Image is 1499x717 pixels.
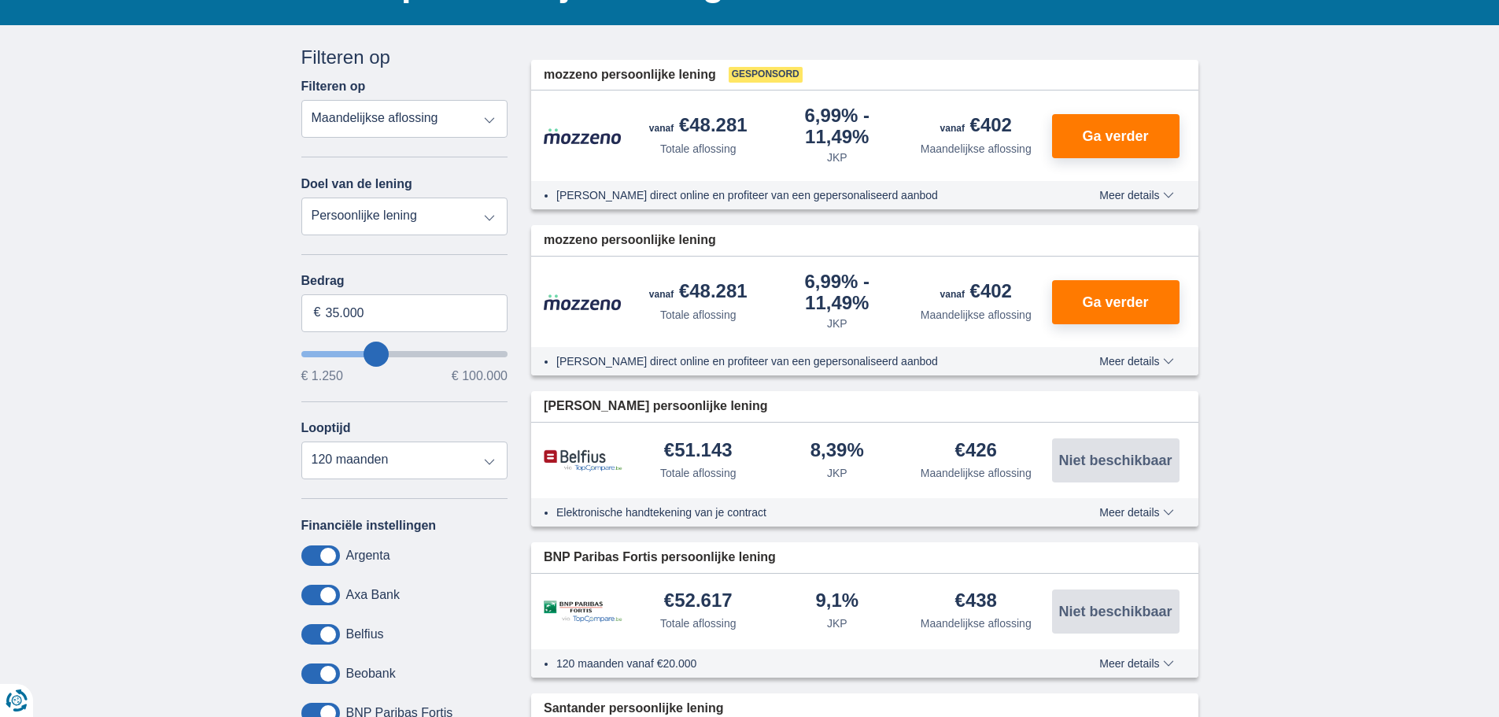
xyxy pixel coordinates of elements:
div: Filteren op [301,44,508,71]
span: Gesponsord [729,67,803,83]
div: €48.281 [649,116,748,138]
span: Niet beschikbaar [1058,453,1172,468]
div: Maandelijkse aflossing [921,615,1032,631]
div: €48.281 [649,282,748,304]
span: Meer details [1099,658,1173,669]
div: 8,39% [810,441,864,462]
div: JKP [827,615,847,631]
span: Meer details [1099,356,1173,367]
span: Ga verder [1082,129,1148,143]
label: Looptijd [301,421,351,435]
div: €52.617 [664,591,733,612]
button: Niet beschikbaar [1052,589,1180,634]
div: Totale aflossing [660,465,737,481]
button: Meer details [1087,506,1185,519]
button: Ga verder [1052,280,1180,324]
label: Axa Bank [346,588,400,602]
label: Financiële instellingen [301,519,437,533]
div: €402 [940,116,1012,138]
div: €438 [955,591,997,612]
button: Meer details [1087,657,1185,670]
span: Niet beschikbaar [1058,604,1172,619]
div: €402 [940,282,1012,304]
label: Bedrag [301,274,508,288]
div: 6,99% [774,106,901,146]
span: BNP Paribas Fortis persoonlijke lening [544,549,776,567]
img: product.pl.alt BNP Paribas Fortis [544,601,622,623]
li: Elektronische handtekening van je contract [556,504,1042,520]
span: Ga verder [1082,295,1148,309]
div: Maandelijkse aflossing [921,465,1032,481]
span: € 1.250 [301,370,343,383]
div: 9,1% [815,591,858,612]
span: mozzeno persoonlijke lening [544,231,716,249]
label: Doel van de lening [301,177,412,191]
button: Meer details [1087,189,1185,201]
div: JKP [827,316,847,331]
label: Beobank [346,667,396,681]
button: Niet beschikbaar [1052,438,1180,482]
div: Totale aflossing [660,307,737,323]
img: product.pl.alt Mozzeno [544,294,622,311]
img: product.pl.alt Mozzeno [544,128,622,145]
span: mozzeno persoonlijke lening [544,66,716,84]
button: Meer details [1087,355,1185,368]
div: 6,99% [774,272,901,312]
li: [PERSON_NAME] direct online en profiteer van een gepersonaliseerd aanbod [556,187,1042,203]
li: [PERSON_NAME] direct online en profiteer van een gepersonaliseerd aanbod [556,353,1042,369]
div: Maandelijkse aflossing [921,307,1032,323]
span: € 100.000 [452,370,508,383]
span: € [314,304,321,322]
label: Belfius [346,627,384,641]
div: Maandelijkse aflossing [921,141,1032,157]
img: product.pl.alt Belfius [544,449,622,472]
button: Ga verder [1052,114,1180,158]
div: JKP [827,465,847,481]
div: €426 [955,441,997,462]
label: Filteren op [301,79,366,94]
span: Meer details [1099,190,1173,201]
div: Totale aflossing [660,615,737,631]
input: wantToBorrow [301,351,508,357]
div: Totale aflossing [660,141,737,157]
label: Argenta [346,549,390,563]
span: Meer details [1099,507,1173,518]
div: JKP [827,150,847,165]
span: [PERSON_NAME] persoonlijke lening [544,397,767,416]
li: 120 maanden vanaf €20.000 [556,656,1042,671]
div: €51.143 [664,441,733,462]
